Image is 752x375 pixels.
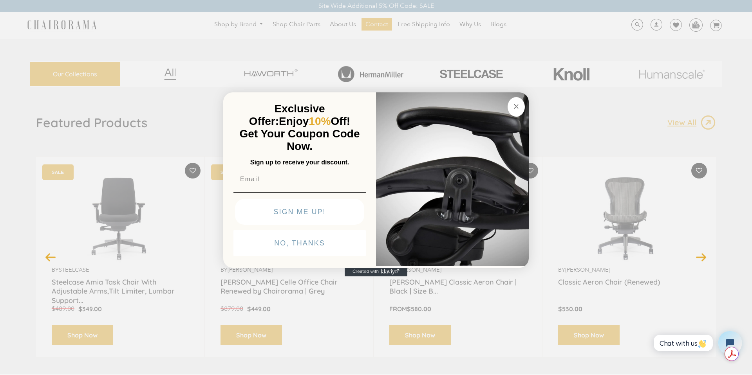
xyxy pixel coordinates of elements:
[233,192,366,193] img: underline
[240,128,360,152] span: Get Your Coupon Code Now.
[249,103,325,127] span: Exclusive Offer:
[309,115,331,127] span: 10%
[376,91,529,266] img: 92d77583-a095-41f6-84e7-858462e0427a.jpeg
[233,171,366,187] input: Email
[235,199,364,225] button: SIGN ME UP!
[44,250,58,264] button: Previous
[694,250,708,264] button: Next
[345,267,407,276] a: Created with Klaviyo - opens in a new tab
[233,230,366,256] button: NO, THANKS
[279,115,350,127] span: Enjoy Off!
[250,159,349,166] span: Sign up to receive your discount.
[645,325,748,361] iframe: Tidio Chat
[508,97,525,117] button: Close dialog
